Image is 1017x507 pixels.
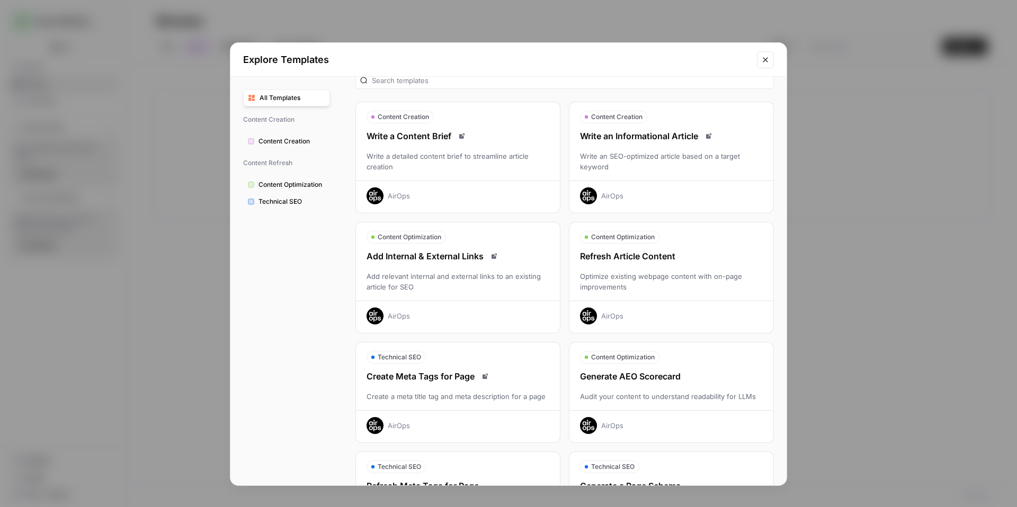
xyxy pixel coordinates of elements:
[372,75,769,86] input: Search templates
[591,232,655,242] span: Content Optimization
[356,370,560,383] div: Create Meta Tags for Page
[569,250,773,262] div: Refresh Article Content
[488,250,501,262] a: Read docs
[757,51,774,68] button: Close modal
[355,102,560,213] button: Content CreationWrite a Content BriefRead docsWrite a detailed content brief to streamline articl...
[569,102,774,213] button: Content CreationWrite an Informational ArticleRead docsWrite an SEO-optimized article based on a ...
[243,193,330,210] button: Technical SEO
[355,222,560,333] button: Content OptimizationAdd Internal & External LinksRead docsAdd relevant internal and external link...
[260,93,325,103] span: All Templates
[569,479,773,492] div: Generate a Page Schema
[569,391,773,402] div: Audit your content to understand readability for LLMs
[456,130,468,142] a: Read docs
[378,112,429,122] span: Content Creation
[258,197,325,206] span: Technical SEO
[356,271,560,292] div: Add relevant internal and external links to an existing article for SEO
[243,176,330,193] button: Content Optimization
[258,137,325,146] span: Content Creation
[356,479,560,492] div: Refresh Meta Tags for Page
[378,462,421,472] span: Technical SEO
[569,370,773,383] div: Generate AEO Scorecard
[243,52,751,67] h2: Explore Templates
[243,154,330,172] span: Content Refresh
[378,352,421,362] span: Technical SEO
[601,420,623,431] div: AirOps
[258,180,325,189] span: Content Optimization
[388,420,410,431] div: AirOps
[378,232,441,242] span: Content Optimization
[356,250,560,262] div: Add Internal & External Links
[569,130,773,142] div: Write an Informational Article
[356,151,560,172] div: Write a detailed content brief to streamline article creation
[479,370,492,383] a: Read docs
[569,151,773,172] div: Write an SEO-optimized article based on a target keyword
[243,133,330,150] button: Content Creation
[591,462,635,472] span: Technical SEO
[591,352,655,362] span: Content Optimization
[356,130,560,142] div: Write a Content Brief
[243,89,330,106] button: All Templates
[601,311,623,321] div: AirOps
[601,191,623,201] div: AirOps
[355,342,560,443] button: Technical SEOCreate Meta Tags for PageRead docsCreate a meta title tag and meta description for a...
[591,112,643,122] span: Content Creation
[388,311,410,321] div: AirOps
[569,222,774,333] button: Content OptimizationRefresh Article ContentOptimize existing webpage content with on-page improve...
[702,130,715,142] a: Read docs
[569,271,773,292] div: Optimize existing webpage content with on-page improvements
[243,111,330,129] span: Content Creation
[569,342,774,443] button: Content OptimizationGenerate AEO ScorecardAudit your content to understand readability for LLMsAi...
[356,391,560,402] div: Create a meta title tag and meta description for a page
[388,191,410,201] div: AirOps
